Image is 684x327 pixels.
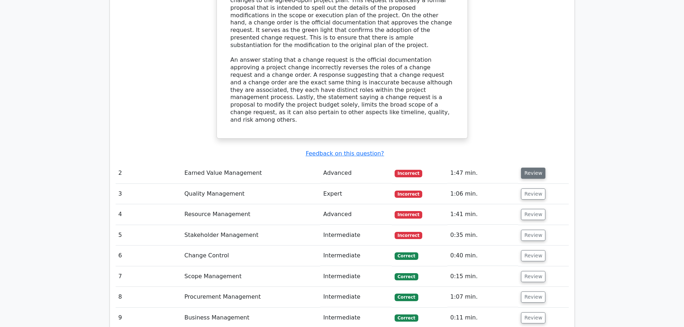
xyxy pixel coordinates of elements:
[320,163,392,183] td: Advanced
[395,191,422,198] span: Incorrect
[181,184,320,204] td: Quality Management
[116,266,182,287] td: 7
[181,163,320,183] td: Earned Value Management
[395,232,422,239] span: Incorrect
[447,287,518,307] td: 1:07 min.
[447,266,518,287] td: 0:15 min.
[521,188,545,200] button: Review
[447,246,518,266] td: 0:40 min.
[181,266,320,287] td: Scope Management
[116,246,182,266] td: 6
[181,246,320,266] td: Change Control
[521,291,545,303] button: Review
[181,204,320,225] td: Resource Management
[306,150,384,157] a: Feedback on this question?
[447,225,518,246] td: 0:35 min.
[395,314,418,322] span: Correct
[395,294,418,301] span: Correct
[521,271,545,282] button: Review
[320,246,392,266] td: Intermediate
[181,287,320,307] td: Procurement Management
[395,170,422,177] span: Incorrect
[447,204,518,225] td: 1:41 min.
[116,287,182,307] td: 8
[521,209,545,220] button: Review
[395,211,422,218] span: Incorrect
[395,252,418,260] span: Correct
[521,250,545,261] button: Review
[320,204,392,225] td: Advanced
[320,287,392,307] td: Intermediate
[521,230,545,241] button: Review
[521,168,545,179] button: Review
[116,204,182,225] td: 4
[395,273,418,280] span: Correct
[116,225,182,246] td: 5
[320,266,392,287] td: Intermediate
[320,184,392,204] td: Expert
[447,163,518,183] td: 1:47 min.
[320,225,392,246] td: Intermediate
[116,163,182,183] td: 2
[521,312,545,323] button: Review
[447,184,518,204] td: 1:06 min.
[116,184,182,204] td: 3
[181,225,320,246] td: Stakeholder Management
